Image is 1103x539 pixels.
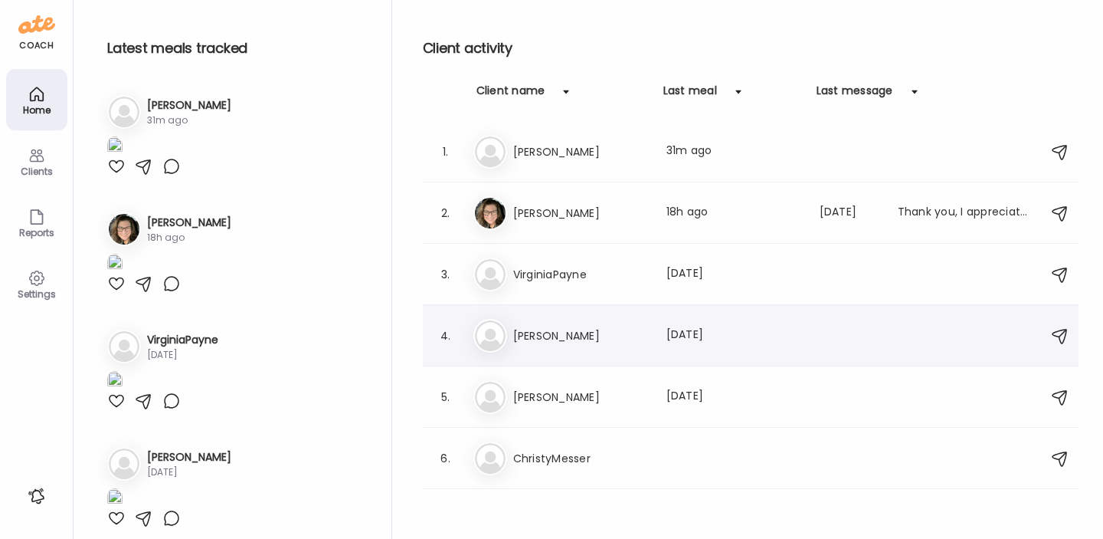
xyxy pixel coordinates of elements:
[147,97,231,113] h3: [PERSON_NAME]
[147,332,218,348] h3: VirginiaPayne
[666,388,801,406] div: [DATE]
[666,204,801,222] div: 18h ago
[107,254,123,274] img: images%2FOEo1pt2Awdddw3GMlk10IIzCNdK2%2FktM5X1oPe1NLsyHucZzm%2FwciZlDf5w6rCGuFsdyj9_1080
[18,12,55,37] img: ate
[475,198,506,228] img: avatars%2FOEo1pt2Awdddw3GMlk10IIzCNdK2
[147,231,231,245] div: 18h ago
[513,327,648,345] h3: [PERSON_NAME]
[147,348,218,362] div: [DATE]
[513,449,648,468] h3: ChristyMesser
[147,465,231,479] div: [DATE]
[475,136,506,167] img: bg-avatar-default.svg
[107,136,123,157] img: images%2FtU2rIQT1vshHhzrP1xmfXRrpN1B3%2FQTp8Ju3PdYsgvXa3lJUt%2Fca3Bcl7qguLsX0rqHhvK_1080
[437,143,455,161] div: 1.
[19,39,54,52] div: coach
[513,265,648,284] h3: VirginiaPayne
[109,97,139,127] img: bg-avatar-default.svg
[898,204,1033,222] div: Thank you, I appreciate your input.
[820,204,879,222] div: [DATE]
[437,327,455,345] div: 4.
[437,265,455,284] div: 3.
[107,371,123,392] img: images%2FtwwEZewh8KdZExLleC1STZLIVy23%2FxG1suqA30ZuTTSdA1L3J%2FyAEf0wVXSx3Wo3BjpUsA_1080
[107,37,367,60] h2: Latest meals tracked
[9,166,64,176] div: Clients
[476,83,545,107] div: Client name
[9,228,64,238] div: Reports
[663,83,717,107] div: Last meal
[475,443,506,474] img: bg-avatar-default.svg
[475,320,506,351] img: bg-avatar-default.svg
[513,388,648,406] h3: [PERSON_NAME]
[147,113,231,127] div: 31m ago
[666,327,801,345] div: [DATE]
[817,83,893,107] div: Last message
[475,259,506,290] img: bg-avatar-default.svg
[147,215,231,231] h3: [PERSON_NAME]
[437,449,455,468] div: 6.
[513,204,648,222] h3: [PERSON_NAME]
[107,488,123,509] img: images%2FNUTMcWQApjccYHPmn3cpE7sLAGe2%2FTVHHKN3QxknazTRexK01%2FKlZR3H0ULbSoLOzxV2Bt_1080
[109,449,139,479] img: bg-avatar-default.svg
[475,382,506,412] img: bg-avatar-default.svg
[437,204,455,222] div: 2.
[666,143,801,161] div: 31m ago
[666,265,801,284] div: [DATE]
[9,289,64,299] div: Settings
[147,449,231,465] h3: [PERSON_NAME]
[437,388,455,406] div: 5.
[423,37,1078,60] h2: Client activity
[109,214,139,245] img: avatars%2FOEo1pt2Awdddw3GMlk10IIzCNdK2
[109,331,139,362] img: bg-avatar-default.svg
[9,105,64,115] div: Home
[513,143,648,161] h3: [PERSON_NAME]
